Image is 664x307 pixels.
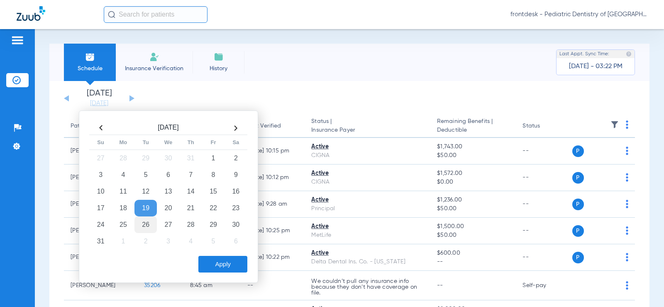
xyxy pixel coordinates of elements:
[74,89,124,108] li: [DATE]
[572,145,584,157] span: P
[311,151,424,160] div: CIGNA
[626,173,628,182] img: group-dot-blue.svg
[11,35,24,45] img: hamburger-icon
[516,218,572,244] td: --
[71,122,107,130] div: Patient Name
[626,147,628,155] img: group-dot-blue.svg
[241,218,305,244] td: [DATE] 10:25 PM
[104,6,207,23] input: Search for patients
[144,282,160,288] span: 35206
[149,52,159,62] img: Manual Insurance Verification
[437,282,443,288] span: --
[311,249,424,258] div: Active
[516,271,572,300] td: Self-pay
[626,253,628,261] img: group-dot-blue.svg
[311,196,424,204] div: Active
[241,271,305,300] td: --
[430,115,516,138] th: Remaining Benefits |
[122,64,186,73] span: Insurance Verification
[569,62,622,71] span: [DATE] - 03:22 PM
[437,204,509,213] span: $50.00
[17,6,45,21] img: Zuub Logo
[437,169,509,178] span: $1,572.00
[572,199,584,210] span: P
[437,126,509,135] span: Deductible
[516,244,572,271] td: --
[622,267,664,307] iframe: Chat Widget
[516,165,572,191] td: --
[85,52,95,62] img: Schedule
[311,126,424,135] span: Insurance Payer
[311,231,424,240] div: MetLife
[610,120,619,129] img: filter.svg
[626,226,628,235] img: group-dot-blue.svg
[516,138,572,165] td: --
[241,191,305,218] td: [DATE] 9:28 AM
[626,200,628,208] img: group-dot-blue.svg
[437,196,509,204] span: $1,236.00
[247,122,298,130] div: Last Verified
[311,169,424,178] div: Active
[572,252,584,263] span: P
[311,258,424,266] div: Delta Dental Ins. Co. - [US_STATE]
[311,178,424,187] div: CIGNA
[198,256,247,273] button: Apply
[437,249,509,258] span: $600.00
[183,271,241,300] td: 8:45 AM
[311,222,424,231] div: Active
[112,121,225,135] th: [DATE]
[437,231,509,240] span: $50.00
[64,271,137,300] td: [PERSON_NAME]
[437,178,509,187] span: $0.00
[311,204,424,213] div: Principal
[70,64,110,73] span: Schedule
[626,51,632,57] img: last sync help info
[626,120,628,129] img: group-dot-blue.svg
[437,258,509,266] span: --
[572,172,584,184] span: P
[437,142,509,151] span: $1,743.00
[74,99,124,108] a: [DATE]
[199,64,238,73] span: History
[516,115,572,138] th: Status
[241,165,305,191] td: [DATE] 10:12 PM
[559,50,609,58] span: Last Appt. Sync Time:
[247,122,281,130] div: Last Verified
[311,142,424,151] div: Active
[510,10,647,19] span: frontdesk - Pediatric Dentistry of [GEOGRAPHIC_DATA][US_STATE] ([GEOGRAPHIC_DATA])
[214,52,224,62] img: History
[305,115,430,138] th: Status |
[572,225,584,237] span: P
[437,151,509,160] span: $50.00
[516,191,572,218] td: --
[437,222,509,231] span: $1,500.00
[241,138,305,165] td: [DATE] 10:15 PM
[71,122,131,130] div: Patient Name
[311,278,424,296] p: We couldn’t pull any insurance info because they don’t have coverage on file.
[241,244,305,271] td: [DATE] 10:22 PM
[108,11,115,18] img: Search Icon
